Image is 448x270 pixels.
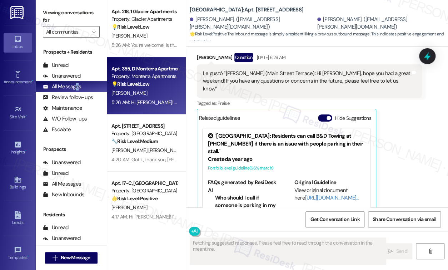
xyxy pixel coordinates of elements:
div: [PERSON_NAME]. ([EMAIL_ADDRESS][PERSON_NAME][DOMAIN_NAME]) [190,16,315,31]
div: Prospects [36,146,107,153]
div: Unread [43,170,69,177]
input: All communities [46,26,88,38]
button: Share Conversation via email [368,211,441,227]
span: New Message [61,254,90,261]
button: New Message [45,252,98,264]
span: : The inbound message is simply a resident liking a previous outbound message. This indicates pos... [190,30,448,46]
div: Property: Monterra Apartments [111,73,178,80]
div: Portfolio level guideline ( 66 % match) [208,165,365,172]
div: View original document here [294,187,365,202]
span: • [32,78,33,83]
span: Praise [218,100,229,106]
textarea: Fetching suggested responses. Please feel free to read through the conversation in the meantime. [190,238,386,265]
div: Apt. [STREET_ADDRESS] [111,122,178,130]
div: Le gustó “[PERSON_NAME] (Main Street Terrace): Hi [PERSON_NAME], hope you had a great weekend! If... [203,70,410,93]
span: • [28,254,29,259]
div: Related guidelines [199,114,240,125]
li: Who should I call if someone is parking in my assigned stall? [215,194,279,217]
a: Templates • [4,244,32,263]
div: Apt. 218, 1 Glacier Apartments [111,8,178,15]
strong: 🌟 Risk Level: Positive [190,31,227,37]
strong: 💡 Risk Level: Low [111,24,149,30]
img: ResiDesk Logo [10,6,25,19]
div: Created a year ago [208,156,365,163]
button: Get Conversation Link [305,211,364,227]
strong: 🌟 Risk Level: Positive [111,195,158,202]
span: [PERSON_NAME] [PERSON_NAME] [111,147,186,153]
div: All Messages [43,180,81,188]
span: Share Conversation via email [373,216,436,223]
div: Unanswered [43,159,81,166]
span: [PERSON_NAME] [111,33,147,39]
div: Unanswered [43,235,81,242]
div: Maintenance [43,104,82,112]
span: • [25,148,26,153]
strong: 💡 Risk Level: Low [111,81,149,87]
b: [GEOGRAPHIC_DATA]: Apt. [STREET_ADDRESS] [190,6,303,14]
div: Escalate [43,126,71,133]
div: Question [234,53,253,62]
span: • [26,113,27,118]
a: [URL][DOMAIN_NAME]… [305,194,359,201]
label: Hide Suggestions [335,114,371,122]
a: Inbox [4,33,32,52]
div: Unread [43,62,69,69]
div: New Inbounds [43,191,84,198]
i:  [388,249,393,254]
div: Review follow-ups [43,94,93,101]
div: Property: Glacier Apartments [111,15,178,23]
div: [PERSON_NAME] [197,53,422,64]
strong: 🔧 Risk Level: Medium [111,138,158,144]
div: Apt. 355, D Monterra Apartments [111,65,178,73]
div: Apt. 17~C, [GEOGRAPHIC_DATA] (new) [111,180,178,187]
div: '[GEOGRAPHIC_DATA]: Residents can call B&D Towing at [PHONE_NUMBER] if there is an issue with peo... [208,132,365,155]
span: [PERSON_NAME] [111,90,147,96]
span: Get Conversation Link [310,216,359,223]
div: Prospects + Residents [36,48,107,56]
span: Send [396,247,407,255]
a: Leads [4,209,32,228]
div: Property: [GEOGRAPHIC_DATA] [111,187,178,195]
b: Original Guideline [294,179,337,186]
div: [DATE] 6:29 AM [255,54,285,61]
button: Send [383,243,412,259]
div: Unanswered [43,72,81,80]
div: All Messages [43,83,81,90]
div: Property: [GEOGRAPHIC_DATA] [111,130,178,137]
span: [PERSON_NAME] [111,204,147,211]
a: Site Visit • [4,103,32,123]
label: Viewing conversations for [43,7,100,26]
i:  [427,249,433,254]
b: FAQs generated by ResiDesk AI [208,179,277,193]
div: Residents [36,211,107,219]
i:  [53,255,58,261]
div: 5:26 AM: You're welcome! Is there anything else that I can help you with? [111,42,261,48]
a: Buildings [4,173,32,193]
a: Insights • [4,138,32,158]
div: WO Follow-ups [43,115,87,123]
i:  [92,29,96,35]
div: [PERSON_NAME]. ([EMAIL_ADDRESS][PERSON_NAME][DOMAIN_NAME]) [317,16,443,31]
div: Unread [43,224,69,231]
div: Tagged as: [197,98,422,108]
